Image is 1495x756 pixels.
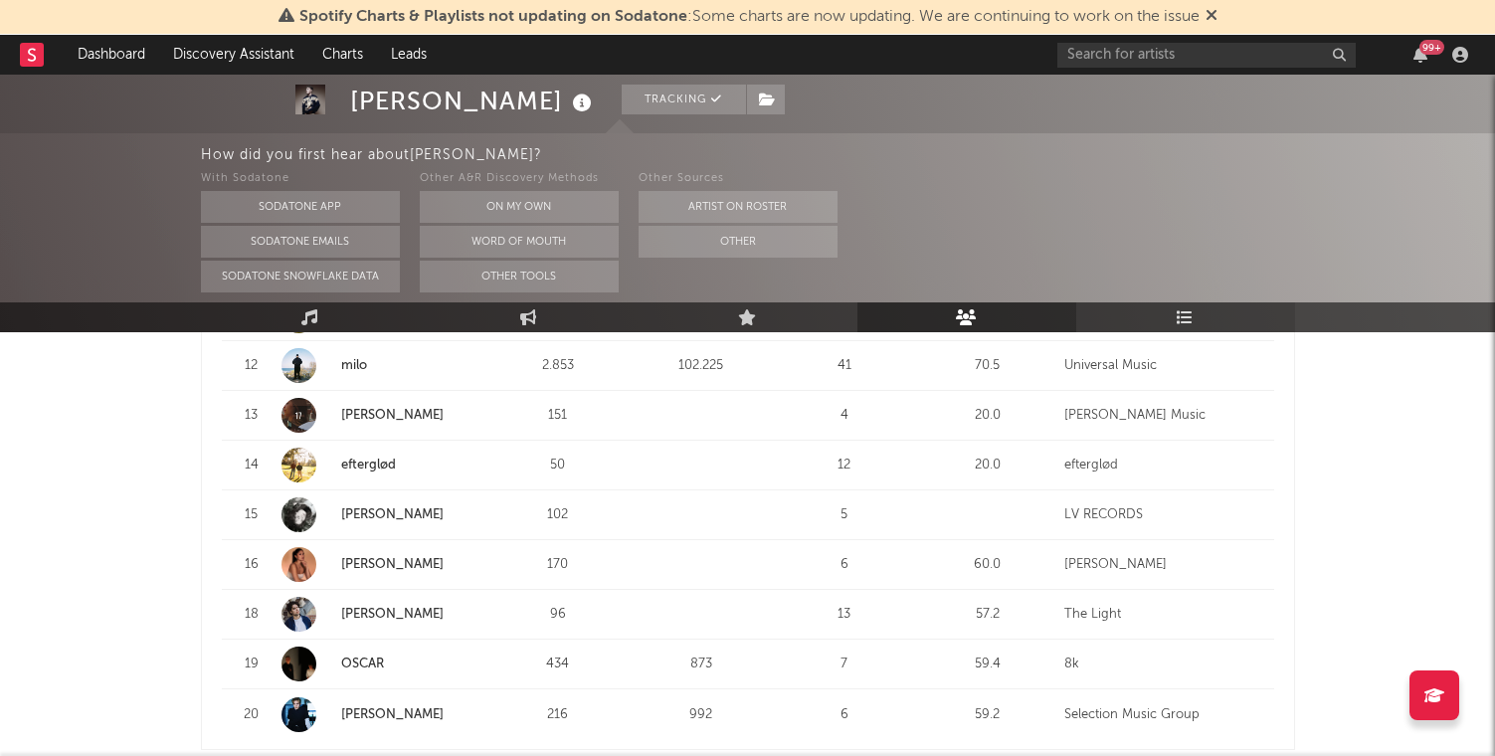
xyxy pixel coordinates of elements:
[1419,40,1444,55] div: 99 +
[1057,43,1356,68] input: Search for artists
[281,497,481,532] a: [PERSON_NAME]
[778,356,911,376] div: 41
[341,459,396,472] a: efterglød
[299,9,687,25] span: Spotify Charts & Playlists not updating on Sodatone
[1064,356,1264,376] div: Universal Music
[921,356,1054,376] div: 70.5
[921,555,1054,575] div: 60.0
[341,558,444,571] a: [PERSON_NAME]
[639,167,838,191] div: Other Sources
[778,605,911,625] div: 13
[341,359,367,372] a: milo
[1064,406,1264,426] div: [PERSON_NAME] Music
[639,191,838,223] button: Artist on Roster
[491,456,625,475] div: 50
[232,456,272,475] div: 14
[491,605,625,625] div: 96
[491,705,625,725] div: 216
[281,597,481,632] a: [PERSON_NAME]
[778,655,911,674] div: 7
[308,35,377,75] a: Charts
[1064,555,1264,575] div: [PERSON_NAME]
[201,191,400,223] button: Sodatone App
[491,555,625,575] div: 170
[201,261,400,292] button: Sodatone Snowflake Data
[778,406,911,426] div: 4
[232,505,272,525] div: 15
[281,448,481,482] a: efterglød
[921,406,1054,426] div: 20.0
[341,608,444,621] a: [PERSON_NAME]
[232,655,272,674] div: 19
[921,605,1054,625] div: 57.2
[341,658,384,670] a: OSCAR
[1064,605,1264,625] div: The Light
[64,35,159,75] a: Dashboard
[778,555,911,575] div: 6
[921,456,1054,475] div: 20.0
[778,505,911,525] div: 5
[1064,705,1264,725] div: Selection Music Group
[281,697,481,732] a: [PERSON_NAME]
[921,705,1054,725] div: 59.2
[232,356,272,376] div: 12
[1064,456,1264,475] div: efterglød
[232,406,272,426] div: 13
[921,655,1054,674] div: 59.4
[635,655,768,674] div: 873
[281,398,481,433] a: [PERSON_NAME]
[420,191,619,223] button: On My Own
[281,348,481,383] a: milo
[232,705,272,725] div: 20
[1064,505,1264,525] div: LV RECORDS
[377,35,441,75] a: Leads
[420,226,619,258] button: Word Of Mouth
[341,409,444,422] a: [PERSON_NAME]
[778,456,911,475] div: 12
[635,705,768,725] div: 992
[491,356,625,376] div: 2.853
[778,705,911,725] div: 6
[635,356,768,376] div: 102.225
[420,167,619,191] div: Other A&R Discovery Methods
[1206,9,1217,25] span: Dismiss
[491,505,625,525] div: 102
[639,226,838,258] button: Other
[622,85,746,114] button: Tracking
[201,226,400,258] button: Sodatone Emails
[299,9,1200,25] span: : Some charts are now updating. We are continuing to work on the issue
[201,167,400,191] div: With Sodatone
[159,35,308,75] a: Discovery Assistant
[281,547,481,582] a: [PERSON_NAME]
[491,406,625,426] div: 151
[1064,655,1264,674] div: 8k
[341,708,444,721] a: [PERSON_NAME]
[1413,47,1427,63] button: 99+
[232,605,272,625] div: 18
[350,85,597,117] div: [PERSON_NAME]
[491,655,625,674] div: 434
[341,508,444,521] a: [PERSON_NAME]
[232,555,272,575] div: 16
[281,647,481,681] a: OSCAR
[420,261,619,292] button: Other Tools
